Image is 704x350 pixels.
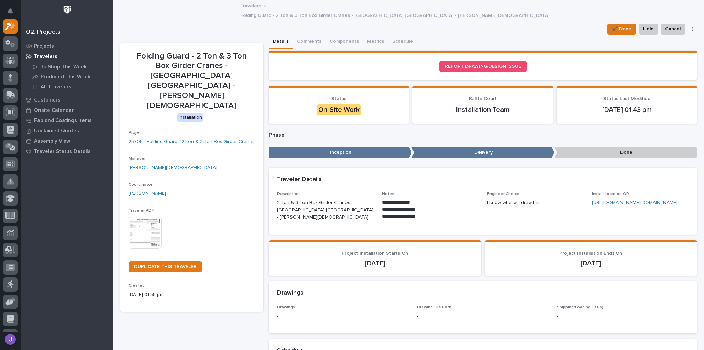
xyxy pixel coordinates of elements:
[26,29,60,36] div: 02. Projects
[34,128,79,134] p: Unclaimed Quotes
[326,35,363,49] button: Components
[439,61,527,72] a: REPORT DRAWING/DESIGN ISSUE
[21,126,113,136] a: Unclaimed Quotes
[363,35,388,49] button: Metrics
[493,259,689,267] p: [DATE]
[129,261,202,272] a: DUPLICATE THIS TRAVELER
[557,313,689,320] p: -
[342,251,408,256] span: Project Installation Starts On
[129,209,154,213] span: Traveler PDF
[277,313,409,320] p: -
[277,192,300,196] span: Description
[21,41,113,51] a: Projects
[293,35,326,49] button: Comments
[26,82,113,92] a: All Travelers
[129,291,255,298] p: [DATE] 01:55 pm
[177,113,203,122] div: Installation
[607,24,636,35] button: ✔️ Done
[9,8,18,19] div: Notifications
[417,313,418,320] p: -
[592,200,678,205] a: [URL][DOMAIN_NAME][DOMAIN_NAME]
[34,118,92,124] p: Fab and Coatings Items
[469,96,497,101] span: Ball In Court
[129,183,152,187] span: Coordinator
[269,132,697,138] p: Phase
[388,35,417,49] button: Schedule
[445,64,521,69] span: REPORT DRAWING/DESIGN ISSUE
[277,305,295,309] span: Drawings
[411,147,554,158] p: Delivery
[554,147,697,158] p: Done
[61,3,74,16] img: Workspace Logo
[21,136,113,146] a: Assembly View
[421,106,545,114] p: Installation Team
[277,289,304,297] h2: Drawings
[661,24,685,35] button: Cancel
[417,305,451,309] span: Drawing File Path
[21,146,113,157] a: Traveler Status Details
[41,74,90,80] p: Produced This Week
[34,97,60,103] p: Customers
[34,54,57,60] p: Travelers
[21,95,113,105] a: Customers
[3,332,18,347] button: users-avatar
[317,104,361,115] div: On-Site Work
[240,11,549,19] p: Folding Guard - 2 Ton & 3 Ton Box Girder Cranes - [GEOGRAPHIC_DATA] [GEOGRAPHIC_DATA] - [PERSON_N...
[487,192,519,196] span: Engineer Choice
[639,24,658,35] button: Hold
[34,107,74,114] p: Onsite Calendar
[34,149,91,155] p: Traveler Status Details
[331,96,346,101] span: Status
[129,138,255,146] a: 25705 - Folding Guard - 2 Ton & 3 Ton Box Girder Cranes
[3,4,18,19] button: Notifications
[665,25,681,33] span: Cancel
[26,62,113,72] a: To Shop This Week
[487,199,584,206] p: I know who will draw this
[559,251,622,256] span: Project Installation Ends On
[34,43,54,50] p: Projects
[565,106,689,114] p: [DATE] 01:43 pm
[557,305,603,309] span: Shipping/Loading List(s)
[277,259,473,267] p: [DATE]
[612,25,631,33] span: ✔️ Done
[21,115,113,126] a: Fab and Coatings Items
[382,192,394,196] span: Notes
[21,105,113,115] a: Onsite Calendar
[134,264,197,269] span: DUPLICATE THIS TRAVELER
[277,176,322,183] h2: Traveler Details
[34,138,70,145] p: Assembly View
[129,190,166,197] a: [PERSON_NAME]
[129,164,217,171] a: [PERSON_NAME][DEMOGRAPHIC_DATA]
[41,84,71,90] p: All Travelers
[26,72,113,82] a: Produced This Week
[269,35,293,49] button: Details
[129,51,255,111] p: Folding Guard - 2 Ton & 3 Ton Box Girder Cranes - [GEOGRAPHIC_DATA] [GEOGRAPHIC_DATA] - [PERSON_N...
[269,147,412,158] p: Inception
[129,284,145,288] span: Created
[21,51,113,62] a: Travelers
[41,64,87,70] p: To Shop This Week
[592,192,629,196] span: Install Location QR
[277,199,374,221] p: 2 Ton & 3 Ton Box Girder Cranes - [GEOGRAPHIC_DATA] [GEOGRAPHIC_DATA] - [PERSON_NAME][DEMOGRAPHIC...
[240,1,261,9] a: Travelers
[603,96,650,101] span: Status Last Modified
[643,25,653,33] span: Hold
[129,131,143,135] span: Project
[129,157,146,161] span: Manager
